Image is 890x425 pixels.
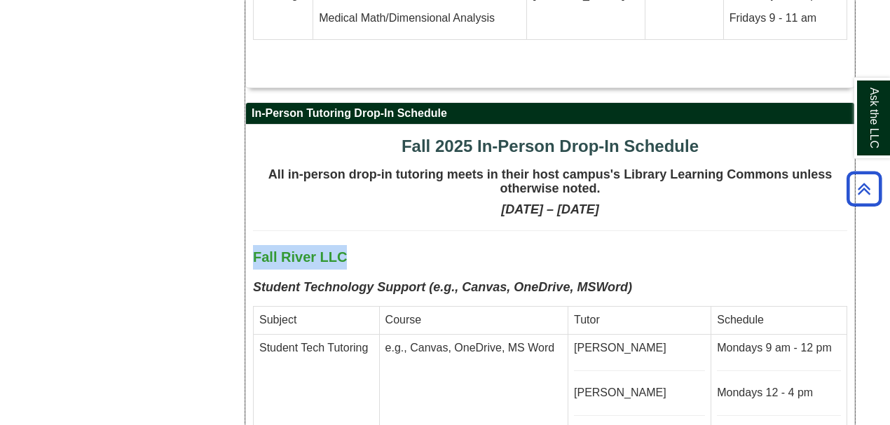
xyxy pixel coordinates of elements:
[319,11,521,27] p: Medical Math/Dimensional Analysis
[717,385,841,401] p: Mondays 12 - 4 pm
[254,306,380,334] td: Subject
[268,167,832,195] strong: All in-person drop-in tutoring meets in their host campus's Library Learning Commons unless other...
[711,306,847,334] td: Schedule
[501,202,598,216] strong: [DATE] – [DATE]
[730,11,841,27] p: Fridays 9 - 11 am
[574,340,705,356] p: [PERSON_NAME]
[379,306,568,334] td: Course
[385,340,562,356] p: e.g., Canvas, OneDrive, MS Word
[574,385,705,401] p: [PERSON_NAME]
[717,340,841,356] p: Mondays 9 am - 12 pm
[253,280,632,294] b: Student Technology Support (e.g., Canvas, OneDrive, MSWord)
[402,137,699,155] span: Fall 2025 In-Person Drop-In Schedule
[568,306,711,334] td: Tutor
[253,249,347,265] span: Fall River LLC
[246,103,854,125] h2: In-Person Tutoring Drop-In Schedule
[842,179,886,198] a: Back to Top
